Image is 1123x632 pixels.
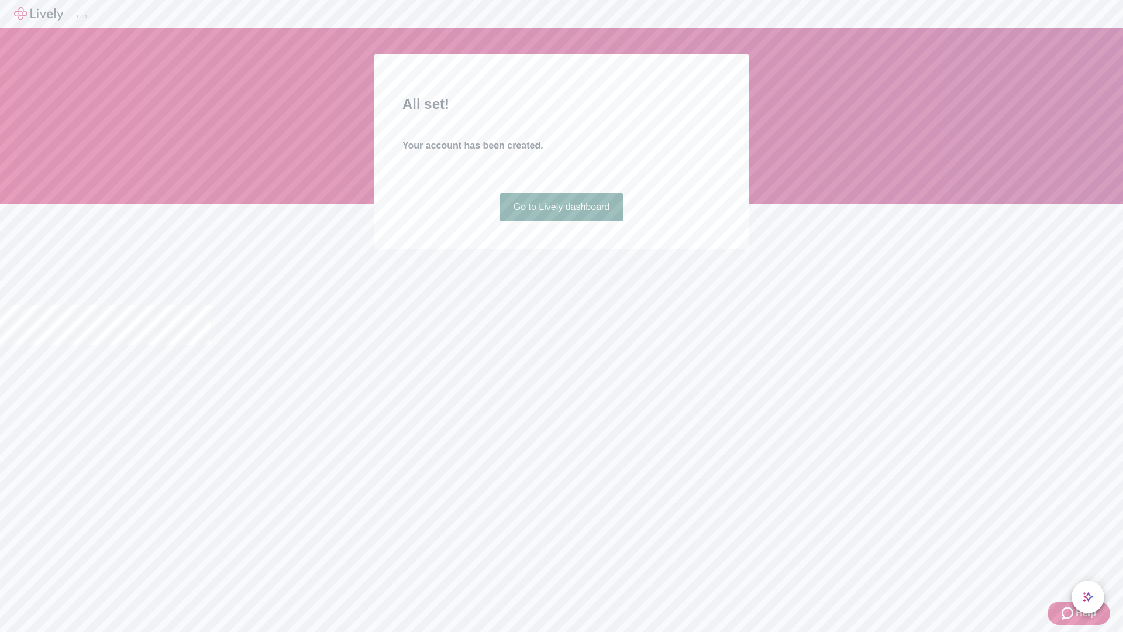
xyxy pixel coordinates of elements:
[1082,591,1094,603] svg: Lively AI Assistant
[402,94,721,115] h2: All set!
[77,15,87,18] button: Log out
[500,193,624,221] a: Go to Lively dashboard
[14,7,63,21] img: Lively
[1076,606,1096,620] span: Help
[402,139,721,153] h4: Your account has been created.
[1062,606,1076,620] svg: Zendesk support icon
[1072,581,1104,613] button: chat
[1048,602,1110,625] button: Zendesk support iconHelp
